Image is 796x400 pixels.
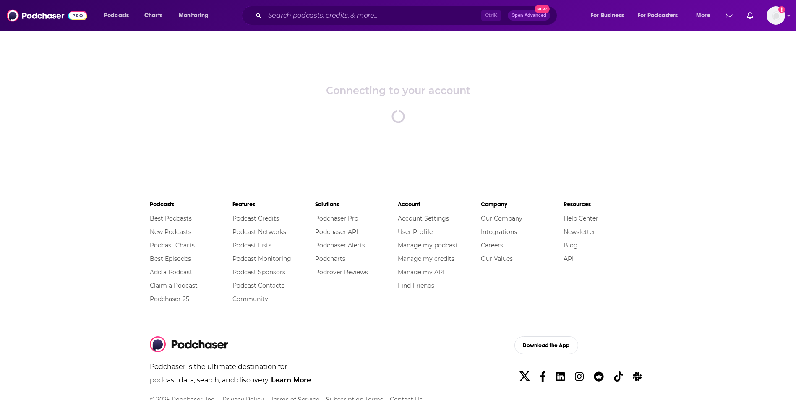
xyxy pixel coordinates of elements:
[723,8,737,23] a: Show notifications dropdown
[778,6,785,13] svg: Add a profile image
[232,268,285,276] a: Podcast Sponsors
[232,197,315,212] li: Features
[179,10,209,21] span: Monitoring
[744,8,757,23] a: Show notifications dropdown
[536,367,549,386] a: Facebook
[398,268,444,276] a: Manage my API
[564,228,595,236] a: Newsletter
[232,282,284,289] a: Podcast Contacts
[150,197,232,212] li: Podcasts
[315,268,368,276] a: Podrover Reviews
[150,228,191,236] a: New Podcasts
[315,215,358,222] a: Podchaser Pro
[150,268,192,276] a: Add a Podcast
[481,242,503,249] a: Careers
[315,242,365,249] a: Podchaser Alerts
[150,242,195,249] a: Podcast Charts
[508,10,550,21] button: Open AdvancedNew
[232,295,268,303] a: Community
[512,13,546,18] span: Open Advanced
[590,367,607,386] a: Reddit
[232,215,279,222] a: Podcast Credits
[696,10,710,21] span: More
[767,6,785,25] img: User Profile
[638,10,678,21] span: For Podcasters
[173,9,219,22] button: open menu
[150,215,192,222] a: Best Podcasts
[564,255,574,262] a: API
[265,9,481,22] input: Search podcasts, credits, & more...
[150,255,191,262] a: Best Episodes
[572,367,587,386] a: Instagram
[250,6,565,25] div: Search podcasts, credits, & more...
[271,376,311,384] a: Learn More
[232,255,291,262] a: Podcast Monitoring
[514,336,579,354] button: Download the App
[232,242,271,249] a: Podcast Lists
[232,228,286,236] a: Podcast Networks
[481,228,517,236] a: Integrations
[104,10,129,21] span: Podcasts
[564,242,578,249] a: Blog
[564,197,646,212] li: Resources
[481,197,564,212] li: Company
[98,9,140,22] button: open menu
[553,367,568,386] a: Linkedin
[315,255,345,262] a: Podcharts
[398,282,434,289] a: Find Friends
[629,367,645,386] a: Slack
[585,9,634,22] button: open menu
[315,197,398,212] li: Solutions
[535,5,550,13] span: New
[398,215,449,222] a: Account Settings
[611,367,626,386] a: TikTok
[150,282,198,289] a: Claim a Podcast
[139,9,167,22] a: Charts
[150,360,312,394] p: Podchaser is the ultimate destination for podcast data, search, and discovery.
[398,255,454,262] a: Manage my credits
[481,10,501,21] span: Ctrl K
[398,242,458,249] a: Manage my podcast
[481,215,522,222] a: Our Company
[767,6,785,25] button: Show profile menu
[481,255,513,262] a: Our Values
[144,10,162,21] span: Charts
[767,6,785,25] span: Logged in as amooers
[516,367,533,386] a: X/Twitter
[398,228,433,236] a: User Profile
[398,197,480,212] li: Account
[564,215,598,222] a: Help Center
[150,336,229,352] img: Podchaser - Follow, Share and Rate Podcasts
[315,228,358,236] a: Podchaser API
[591,10,624,21] span: For Business
[690,9,721,22] button: open menu
[326,84,470,96] div: Connecting to your account
[632,9,690,22] button: open menu
[150,295,189,303] a: Podchaser 25
[7,8,87,23] img: Podchaser - Follow, Share and Rate Podcasts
